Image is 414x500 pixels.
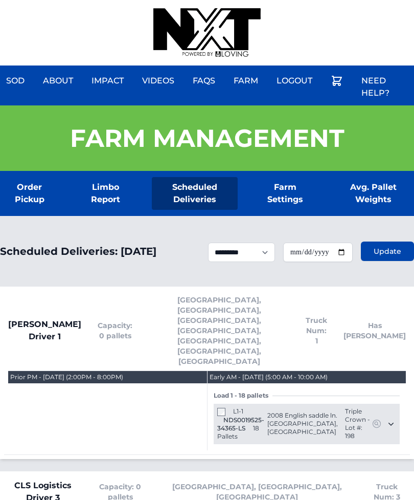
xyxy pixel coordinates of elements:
a: Logout [270,69,318,93]
a: Farm Settings [254,177,316,210]
span: 2008 English saddle ln. [GEOGRAPHIC_DATA], [GEOGRAPHIC_DATA] [267,411,344,436]
a: About [37,69,79,93]
span: Load 1 - 18 pallets [214,392,272,400]
a: Need Help? [355,69,414,105]
a: Avg. Pallet Weights [332,177,414,210]
span: [GEOGRAPHIC_DATA], [GEOGRAPHIC_DATA], [GEOGRAPHIC_DATA], [GEOGRAPHIC_DATA], [GEOGRAPHIC_DATA], [G... [149,295,289,366]
a: Limbo Report [76,177,136,210]
img: nextdaysod.com Logo [153,8,261,57]
div: Prior PM - [DATE] (2:00PM - 8:00PM) [10,373,123,381]
span: 18 Pallets [217,424,259,440]
a: FAQs [187,69,221,93]
h1: Farm Management [70,126,344,150]
span: Update [374,246,401,256]
span: [PERSON_NAME] Driver 1 [8,318,81,343]
a: Videos [136,69,180,93]
a: Impact [85,69,130,93]
div: Early AM - [DATE] (5:00 AM - 10:00 AM) [210,373,328,381]
a: Farm [227,69,264,93]
span: L1-1 [233,407,243,415]
span: NDS0019525-34365-LS [217,416,264,432]
span: Truck Num: 1 [306,315,327,346]
span: Capacity: 0 pallets [98,320,132,341]
button: Update [361,242,414,261]
span: Has [PERSON_NAME] [343,320,406,341]
span: Triple Crown - Lot #: 198 [345,407,372,440]
a: Scheduled Deliveries [152,177,238,210]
